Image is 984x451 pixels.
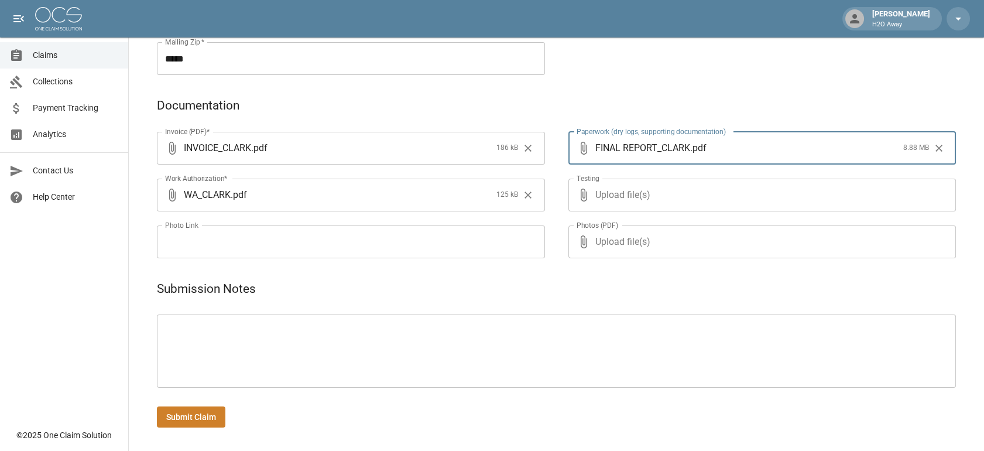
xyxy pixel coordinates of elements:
[577,127,726,136] label: Paperwork (dry logs, supporting documentation)
[251,141,268,155] span: . pdf
[33,191,119,203] span: Help Center
[519,139,537,157] button: Clear
[33,76,119,88] span: Collections
[165,173,228,183] label: Work Authorization*
[33,165,119,177] span: Contact Us
[33,102,119,114] span: Payment Tracking
[35,7,82,30] img: ocs-logo-white-transparent.png
[7,7,30,30] button: open drawer
[33,49,119,61] span: Claims
[165,127,210,136] label: Invoice (PDF)*
[930,139,948,157] button: Clear
[519,186,537,204] button: Clear
[184,141,251,155] span: INVOICE_CLARK
[595,179,925,211] span: Upload file(s)
[184,188,231,201] span: WA_CLARK
[33,128,119,141] span: Analytics
[165,220,198,230] label: Photo Link
[868,8,935,29] div: [PERSON_NAME]
[496,189,518,201] span: 125 kB
[231,188,247,201] span: . pdf
[595,141,690,155] span: FINAL REPORT_CLARK
[165,37,205,47] label: Mailing Zip
[157,406,225,428] button: Submit Claim
[577,173,599,183] label: Testing
[872,20,930,30] p: H2O Away
[690,141,707,155] span: . pdf
[496,142,518,154] span: 186 kB
[16,429,112,441] div: © 2025 One Claim Solution
[903,142,929,154] span: 8.88 MB
[577,220,618,230] label: Photos (PDF)
[595,225,925,258] span: Upload file(s)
